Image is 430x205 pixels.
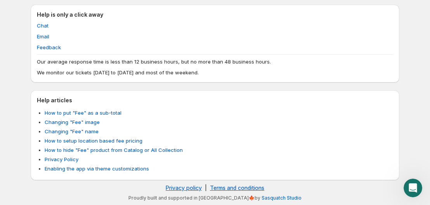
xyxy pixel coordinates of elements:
[45,119,100,125] a: Changing "Fee" image
[404,179,422,197] iframe: Intercom live chat
[45,128,99,134] a: Changing "Fee" name
[37,33,49,40] a: Email
[210,184,264,191] a: Terms and conditions
[45,165,149,172] a: Enabling the app via theme customizations
[37,11,393,19] h2: Help is only a click away
[45,147,183,153] a: How to hide "Fee" product from Catalog or All Collection
[37,96,393,104] h2: Help articles
[205,184,207,191] span: |
[37,43,61,51] span: Feedback
[32,19,53,32] button: Chat
[37,69,393,76] p: We monitor our tickets [DATE] to [DATE] and most of the weekend.
[166,184,202,191] a: Privacy policy
[45,156,78,162] a: Privacy Policy
[45,110,121,116] a: How to put "Fee" as a sub-total
[32,41,66,53] button: Feedback
[37,58,393,65] p: Our average response time is less than 12 business hours, but no more than 48 business hours.
[45,138,142,144] a: How to setup location based fee pricing
[262,195,302,201] a: Sasquatch Studio
[35,195,395,201] p: Proudly built and supported in [GEOGRAPHIC_DATA]🍁by
[37,22,49,29] span: Chat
